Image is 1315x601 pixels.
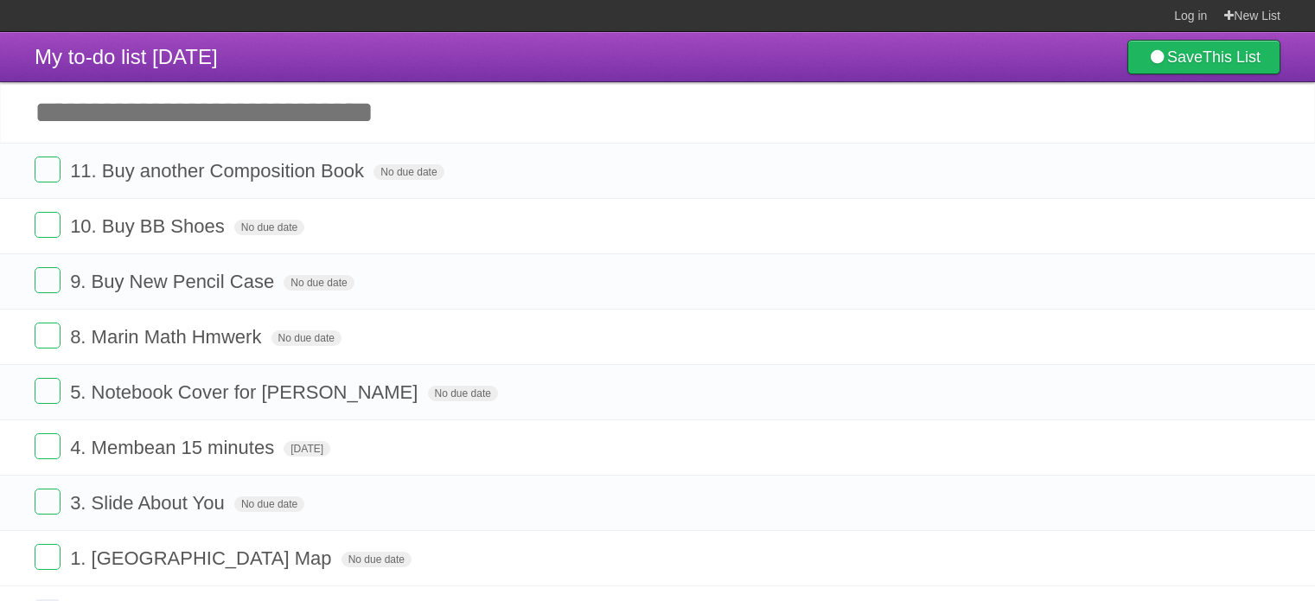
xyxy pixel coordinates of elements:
[1127,40,1280,74] a: SaveThis List
[70,437,278,458] span: 4. Membean 15 minutes
[373,164,444,180] span: No due date
[35,378,61,404] label: Done
[70,492,229,514] span: 3. Slide About You
[271,330,342,346] span: No due date
[70,381,422,403] span: 5. Notebook Cover for [PERSON_NAME]
[284,275,354,291] span: No due date
[70,271,278,292] span: 9. Buy New Pencil Case
[428,386,498,401] span: No due date
[70,215,229,237] span: 10. Buy BB Shoes
[342,552,412,567] span: No due date
[70,326,265,348] span: 8. Marin Math Hmwerk
[35,157,61,182] label: Done
[70,160,368,182] span: 11. Buy another Composition Book
[35,544,61,570] label: Done
[70,547,335,569] span: 1. [GEOGRAPHIC_DATA] Map
[284,441,330,457] span: [DATE]
[35,212,61,238] label: Done
[35,489,61,515] label: Done
[234,496,304,512] span: No due date
[35,323,61,348] label: Done
[35,45,218,68] span: My to-do list [DATE]
[35,267,61,293] label: Done
[234,220,304,235] span: No due date
[35,433,61,459] label: Done
[1203,48,1261,66] b: This List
